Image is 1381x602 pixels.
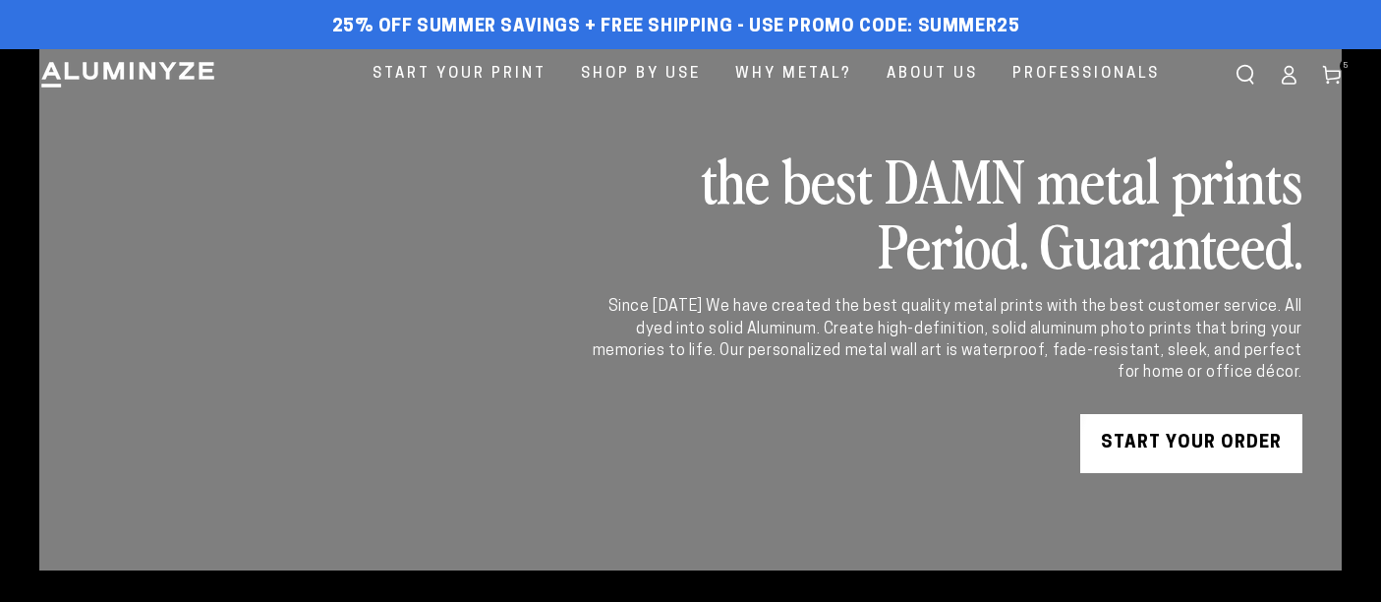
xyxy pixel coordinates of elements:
[1224,53,1267,96] summary: Search our site
[720,49,867,99] a: Why Metal?
[589,296,1302,385] div: Since [DATE] We have created the best quality metal prints with the best customer service. All dy...
[332,17,1020,38] span: 25% off Summer Savings + Free Shipping - Use Promo Code: SUMMER25
[998,49,1175,99] a: Professionals
[589,147,1302,276] h2: the best DAMN metal prints Period. Guaranteed.
[872,49,993,99] a: About Us
[1080,414,1302,473] a: START YOUR Order
[1012,61,1160,88] span: Professionals
[581,61,701,88] span: Shop By Use
[39,60,216,90] img: Aluminyze
[373,61,547,88] span: Start Your Print
[1344,59,1350,73] span: 5
[735,61,852,88] span: Why Metal?
[566,49,716,99] a: Shop By Use
[887,61,978,88] span: About Us
[358,49,561,99] a: Start Your Print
